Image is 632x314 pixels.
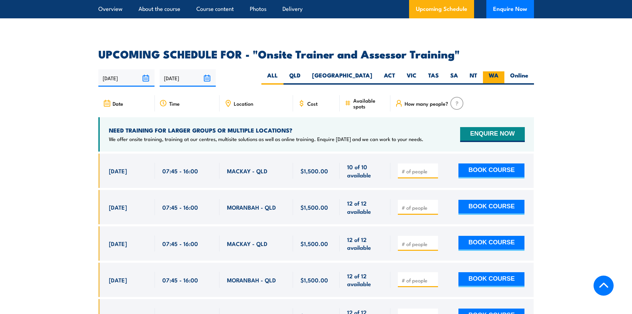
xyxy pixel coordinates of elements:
span: [DATE] [109,203,127,211]
span: 12 of 12 available [347,199,383,215]
h2: UPCOMING SCHEDULE FOR - "Onsite Trainer and Assessor Training" [98,49,534,58]
input: # of people [402,241,436,247]
label: VIC [401,71,422,85]
input: From date [98,69,155,87]
label: WA [483,71,504,85]
input: # of people [402,204,436,211]
span: 12 of 12 available [347,235,383,251]
span: MACKAY - QLD [227,167,268,175]
span: 12 of 12 available [347,272,383,288]
label: [GEOGRAPHIC_DATA] [306,71,378,85]
span: [DATE] [109,167,127,175]
span: 07:45 - 16:00 [162,203,198,211]
button: BOOK COURSE [458,272,524,287]
span: Time [169,101,180,106]
span: MORANBAH - QLD [227,203,276,211]
input: # of people [402,168,436,175]
span: Location [234,101,253,106]
span: $1,500.00 [301,276,328,284]
h4: NEED TRAINING FOR LARGER GROUPS OR MULTIPLE LOCATIONS? [109,126,423,134]
p: We offer onsite training, training at our centres, multisite solutions as well as online training... [109,136,423,142]
span: 07:45 - 16:00 [162,167,198,175]
button: BOOK COURSE [458,236,524,251]
button: BOOK COURSE [458,163,524,178]
label: QLD [283,71,306,85]
input: To date [160,69,216,87]
span: How many people? [405,101,448,106]
span: MACKAY - QLD [227,240,268,247]
label: NT [464,71,483,85]
span: Date [113,101,123,106]
span: [DATE] [109,276,127,284]
label: ACT [378,71,401,85]
span: 10 of 10 available [347,163,383,179]
label: Online [504,71,534,85]
input: # of people [402,277,436,284]
span: 07:45 - 16:00 [162,240,198,247]
span: $1,500.00 [301,203,328,211]
label: SA [444,71,464,85]
button: BOOK COURSE [458,200,524,215]
span: Available spots [353,98,386,109]
span: Cost [307,101,318,106]
label: TAS [422,71,444,85]
span: MORANBAH - QLD [227,276,276,284]
button: ENQUIRE NOW [460,127,524,142]
span: $1,500.00 [301,240,328,247]
span: 07:45 - 16:00 [162,276,198,284]
span: [DATE] [109,240,127,247]
label: ALL [261,71,283,85]
span: $1,500.00 [301,167,328,175]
